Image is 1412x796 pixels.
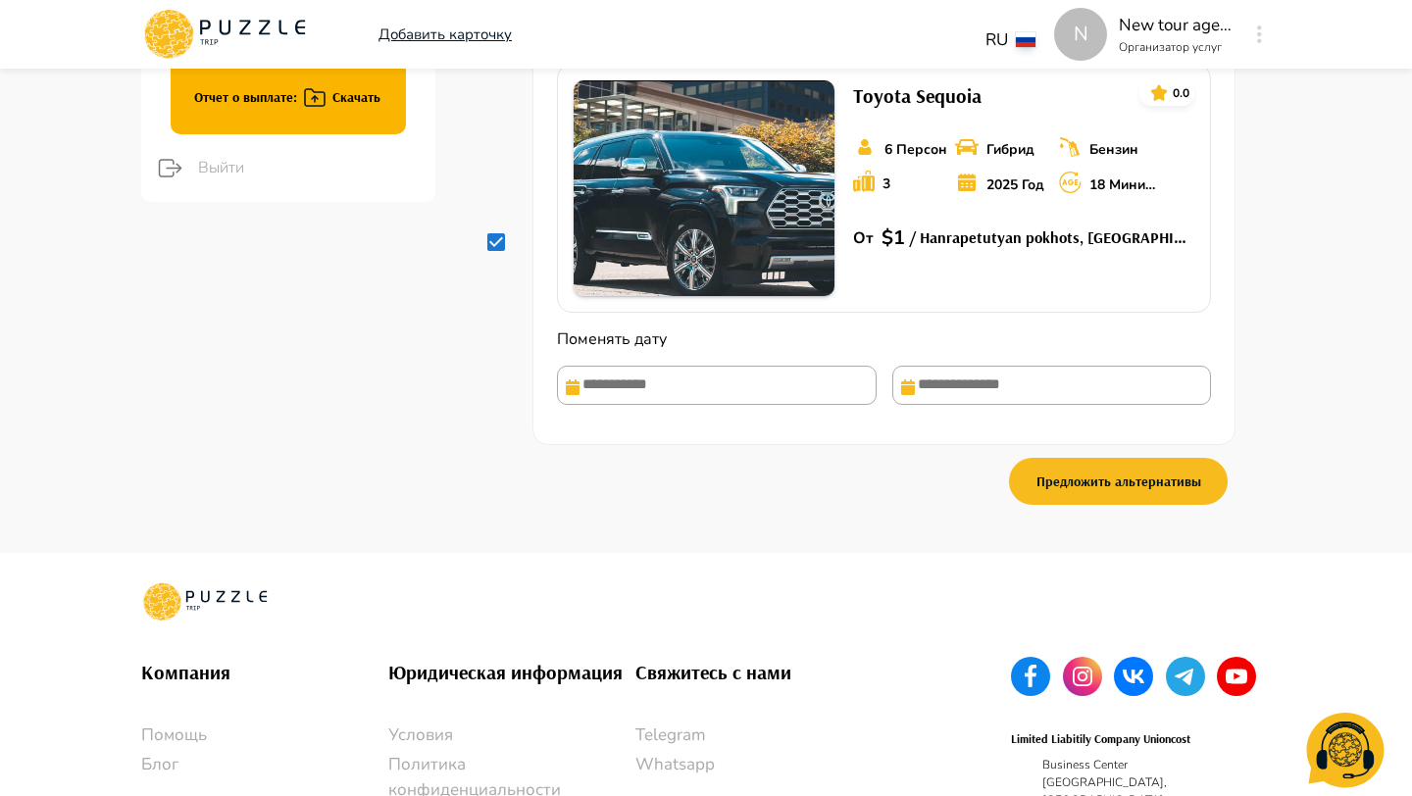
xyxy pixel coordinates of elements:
p: $ [882,224,893,253]
img: lang [1016,32,1035,47]
h6: / Hanrapetutyan pokhots, [GEOGRAPHIC_DATA], [GEOGRAPHIC_DATA] [905,225,1194,251]
a: Условия [388,722,635,748]
p: RU [985,27,1008,53]
label: Поменять дату [557,328,667,350]
p: 2025 Год [986,174,1044,195]
img: PuzzleTrip [574,80,834,296]
p: 6 Персон [884,139,947,160]
button: Отчет о выплате: Скачать [194,75,380,110]
p: От [853,226,882,250]
p: 18 Минимальный возраст водителя [1089,174,1160,195]
button: Предложить альтернативы [1009,458,1228,505]
button: logout [152,150,188,186]
p: New tour agency [1119,13,1236,38]
a: Добавить карточку [378,24,512,46]
div: N [1054,8,1107,61]
div: Отчет о выплате: Скачать [194,85,380,110]
a: Telegram [635,722,882,748]
p: Гибрид [986,139,1034,160]
p: Организатор услуг [1119,38,1236,56]
p: 0.0 [1173,84,1189,102]
button: card_icons [1145,79,1173,107]
p: 3 [882,174,890,194]
a: Блог [141,752,388,777]
h6: Компания [141,657,388,688]
h6: Свяжитесь с нами [635,657,882,688]
div: logoutВыйти [136,142,435,194]
h6: Юридическая информация [388,657,635,688]
a: Помощь [141,722,388,748]
a: Whatsapp [635,752,882,777]
p: Бензин [1089,139,1138,160]
span: Выйти [198,156,420,179]
h6: Limited Liabitily Company Unioncost [1011,729,1190,748]
p: 1 [893,224,905,253]
h6: Toyota Sequoia [853,80,982,112]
